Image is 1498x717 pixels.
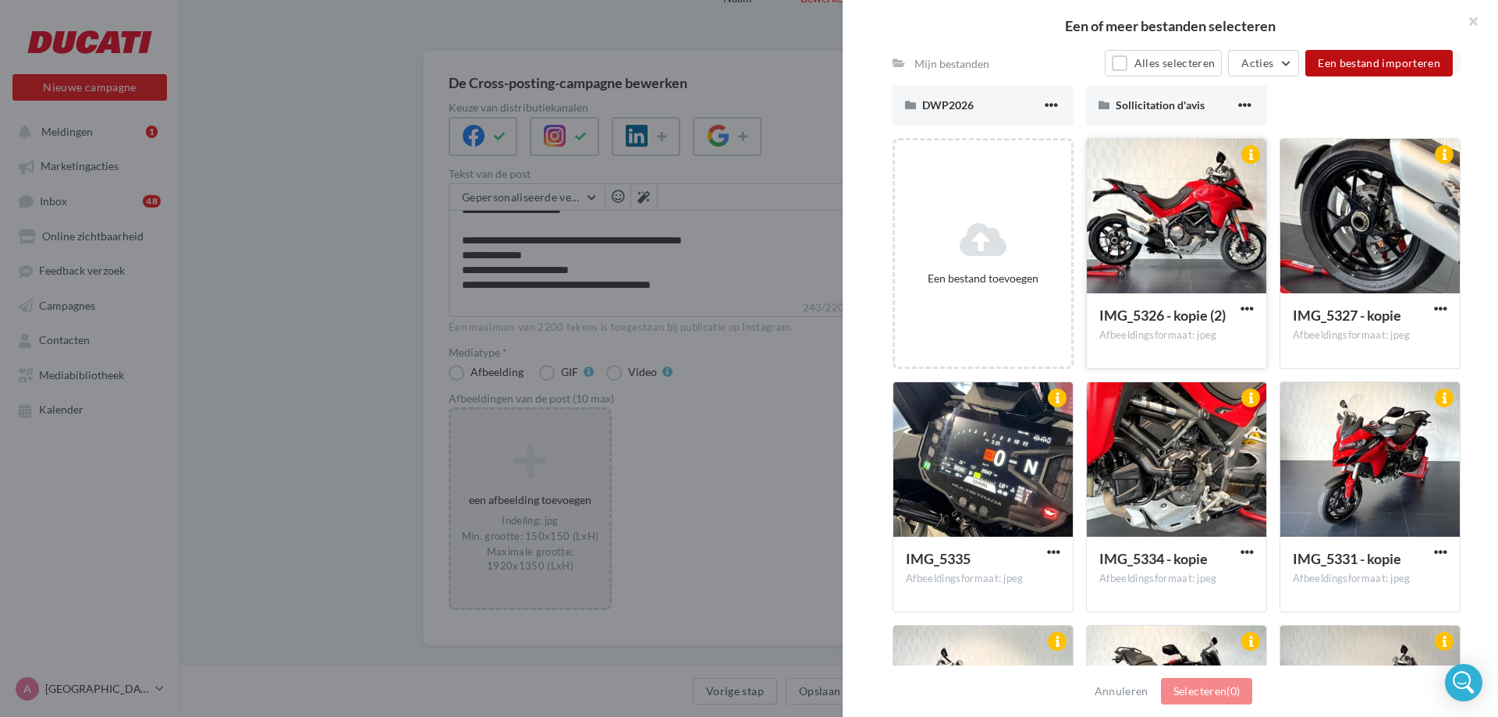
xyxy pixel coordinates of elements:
[1445,664,1482,701] div: Open Intercom Messenger
[1099,550,1208,567] span: IMG_5334 - kopie
[1099,328,1254,343] div: Afbeeldingsformaat: jpeg
[1293,572,1447,586] div: Afbeeldingsformaat: jpeg
[1241,56,1273,69] span: Acties
[906,572,1060,586] div: Afbeeldingsformaat: jpeg
[1293,328,1447,343] div: Afbeeldingsformaat: jpeg
[1318,56,1440,69] span: Een bestand importeren
[922,98,974,112] span: DWP2026
[1305,50,1453,76] button: Een bestand importeren
[1105,50,1222,76] button: Alles selecteren
[1099,307,1226,324] span: IMG_5326 - kopie (2)
[1088,682,1155,701] button: Annuleren
[1226,684,1240,697] span: (0)
[914,56,989,72] div: Mijn bestanden
[1161,678,1253,705] button: Selecteren(0)
[906,550,971,567] span: IMG_5335
[1099,572,1254,586] div: Afbeeldingsformaat: jpeg
[1293,307,1401,324] span: IMG_5327 - kopie
[1116,98,1205,112] span: Sollicitation d'avis
[1293,550,1401,567] span: IMG_5331 - kopie
[901,271,1065,286] div: Een bestand toevoegen
[868,19,1473,33] h2: Een of meer bestanden selecteren
[1228,50,1299,76] button: Acties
